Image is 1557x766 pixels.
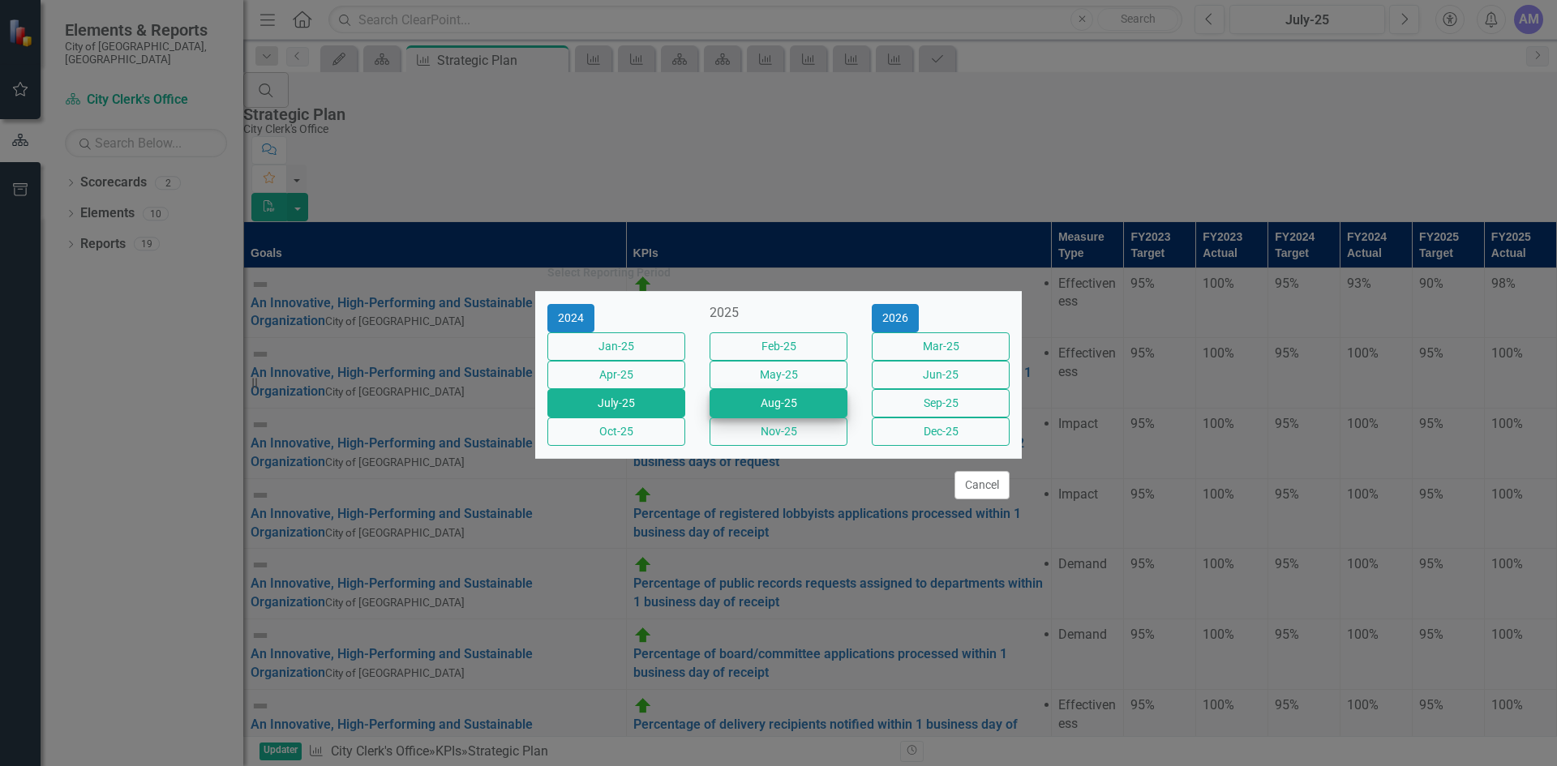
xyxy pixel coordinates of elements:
button: Apr-25 [547,361,685,389]
button: Dec-25 [872,417,1010,446]
button: Sep-25 [872,389,1010,417]
button: Feb-25 [710,332,847,361]
button: Cancel [954,471,1010,499]
button: Aug-25 [710,389,847,417]
button: 2026 [872,304,919,332]
div: Select Reporting Period [547,267,671,279]
button: July-25 [547,389,685,417]
button: Jan-25 [547,332,685,361]
button: Jun-25 [872,361,1010,389]
button: Nov-25 [710,417,847,446]
button: 2024 [547,304,594,332]
button: May-25 [710,361,847,389]
button: Mar-25 [872,332,1010,361]
div: 2025 [710,304,847,323]
button: Oct-25 [547,417,685,446]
